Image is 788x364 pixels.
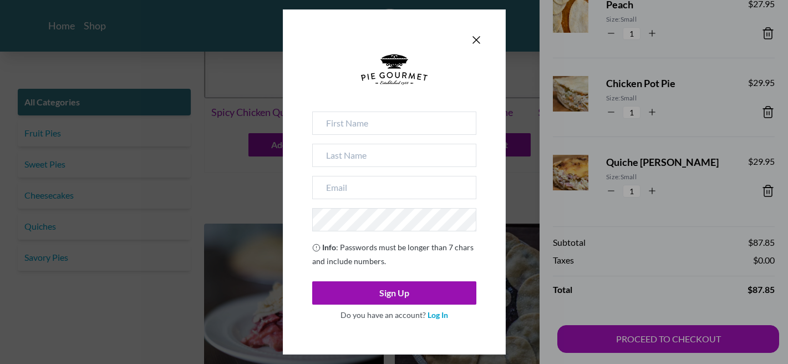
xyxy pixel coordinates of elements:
[312,144,476,167] input: Last Name
[470,33,483,47] button: Close panel
[322,242,336,252] strong: Info
[340,310,426,320] span: Do you have an account?
[312,112,476,135] input: First Name
[312,281,476,305] button: Sign Up
[428,310,448,320] a: Log In
[312,242,474,266] span: : Passwords must be longer than 7 chars and include numbers.
[312,176,476,199] input: Email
